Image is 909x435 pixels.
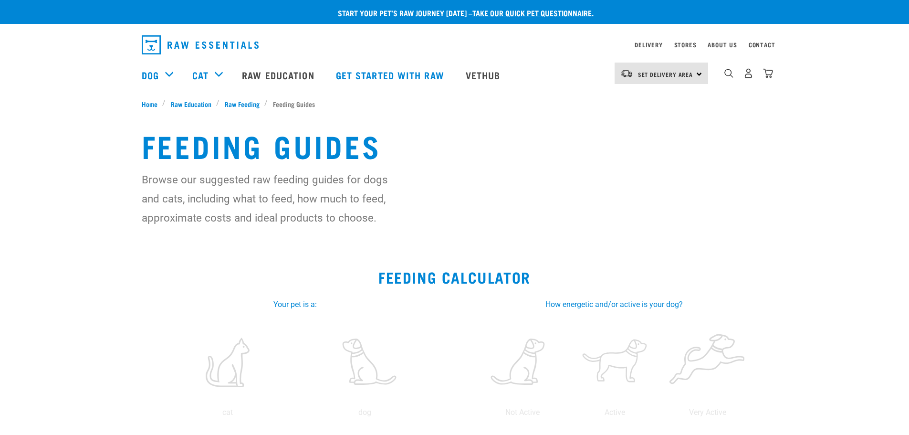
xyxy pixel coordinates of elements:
a: Get started with Raw [326,56,456,94]
p: Active [571,407,659,418]
img: home-icon@2x.png [763,68,773,78]
a: Raw Education [232,56,326,94]
p: Browse our suggested raw feeding guides for dogs and cats, including what to feed, how much to fe... [142,170,392,227]
label: How energetic and/or active is your dog? [466,299,762,310]
a: About Us [708,43,737,46]
img: user.png [743,68,753,78]
span: Home [142,99,157,109]
a: Raw Feeding [219,99,264,109]
p: Not Active [478,407,567,418]
a: take our quick pet questionnaire. [472,11,594,15]
img: Raw Essentials Logo [142,35,259,54]
p: cat [161,407,294,418]
a: Home [142,99,163,109]
h2: Feeding Calculator [11,268,898,286]
img: van-moving.png [620,69,633,78]
label: Your pet is a: [147,299,443,310]
span: Raw Feeding [225,99,260,109]
p: dog [298,407,431,418]
nav: dropdown navigation [134,32,775,58]
a: Vethub [456,56,512,94]
a: Cat [192,68,209,82]
a: Stores [674,43,697,46]
a: Dog [142,68,159,82]
span: Raw Education [171,99,211,109]
h1: Feeding Guides [142,128,768,162]
a: Delivery [635,43,662,46]
span: Set Delivery Area [638,73,693,76]
nav: breadcrumbs [142,99,768,109]
a: Raw Education [166,99,216,109]
a: Contact [749,43,775,46]
img: home-icon-1@2x.png [724,69,733,78]
p: Very Active [663,407,752,418]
